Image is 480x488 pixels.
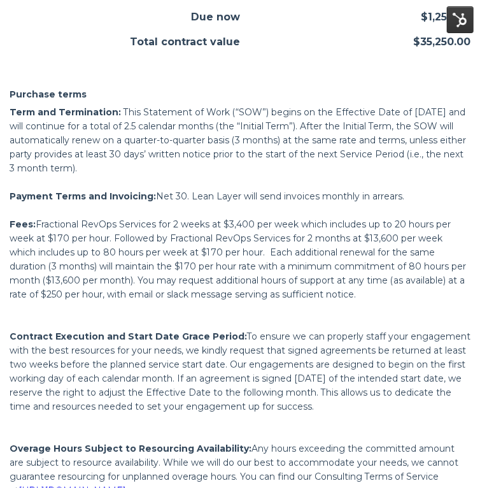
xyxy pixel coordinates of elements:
[10,219,36,230] span: Fees:
[10,105,470,175] p: This Statement of Work (“SOW”) begins on the Effective Date of [DATE] and will continue for a tot...
[447,6,474,33] img: HubSpot Tools Menu Toggle
[240,25,470,50] div: $35,250.00
[10,87,470,102] h2: Purchase terms
[10,25,240,50] div: Total contract value
[10,219,466,300] span: Fractional RevOps Services for 2 weeks at $3,400 per week which includes up to 20 hours per week ...
[10,106,121,118] span: Term and Termination:
[10,331,470,412] span: To ensure we can properly staff your engagement with the best resources for your needs, we kindly...
[10,331,247,342] span: Contract Execution and Start Date Grace Period:
[156,190,404,202] span: Net 30. Lean Layer will send invoices monthly in arrears.
[10,443,251,454] span: Overage Hours Subject to Resourcing Availability:
[10,190,156,202] span: Payment Terms and Invoicing:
